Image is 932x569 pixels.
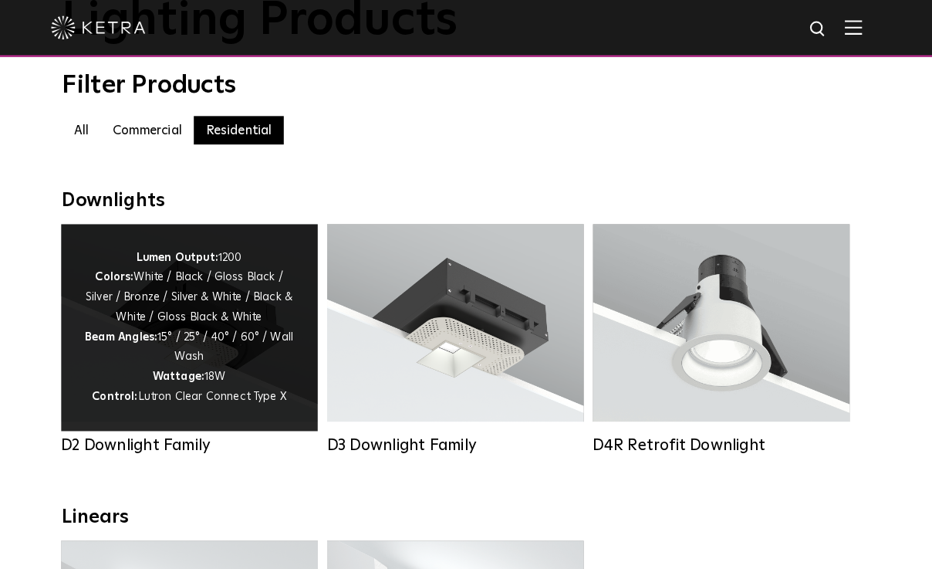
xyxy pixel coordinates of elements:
[599,219,850,443] a: D4R Retrofit Downlight Lumen Output:800Colors:White / BlackBeam Angles:15° / 25° / 40° / 60°Watta...
[103,242,307,398] div: 1200 White / Black / Gloss Black / Silver / Bronze / Silver & White / Black & White / Gloss Black...
[154,382,299,393] span: Lutron Clear Connect Type X
[169,363,220,374] strong: Wattage:
[153,246,233,257] strong: Lumen Output:
[80,185,852,208] div: Downlights
[103,324,174,335] strong: Beam Angles:
[599,426,850,445] div: D4R Retrofit Downlight
[846,19,863,34] img: Hamburger%20Nav.svg
[80,69,852,98] div: Filter Products
[80,495,852,517] div: Linears
[339,219,590,443] a: D3 Downlight Family Lumen Output:700 / 900 / 1100Colors:White / Black / Silver / Bronze / Paintab...
[80,113,118,141] label: All
[209,113,297,141] label: Residential
[110,382,154,393] strong: Control:
[69,15,162,39] img: ketra-logo-2019-white
[339,426,590,445] div: D3 Downlight Family
[118,113,209,141] label: Commercial
[810,19,829,39] img: search icon
[79,219,330,443] a: D2 Downlight Family Lumen Output:1200Colors:White / Black / Gloss Black / Silver / Bronze / Silve...
[113,266,150,276] strong: Colors:
[79,426,330,445] div: D2 Downlight Family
